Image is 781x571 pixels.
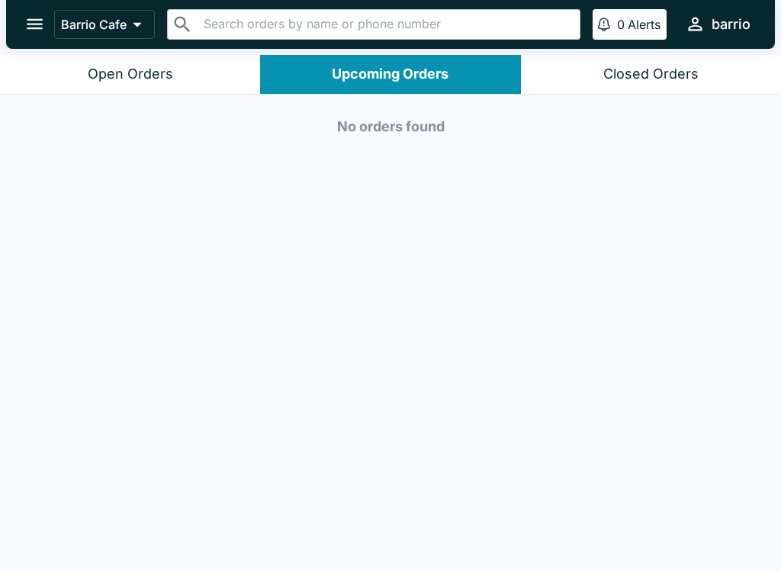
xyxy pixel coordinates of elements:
[88,66,173,83] div: Open Orders
[603,66,699,83] div: Closed Orders
[617,17,625,32] p: 0
[332,66,448,83] div: Upcoming Orders
[61,17,127,32] p: Barrio Cafe
[712,15,750,34] div: barrio
[199,14,574,35] input: Search orders by name or phone number
[15,5,54,44] button: open drawer
[628,17,660,32] p: Alerts
[679,8,757,40] button: barrio
[54,10,155,39] button: Barrio Cafe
